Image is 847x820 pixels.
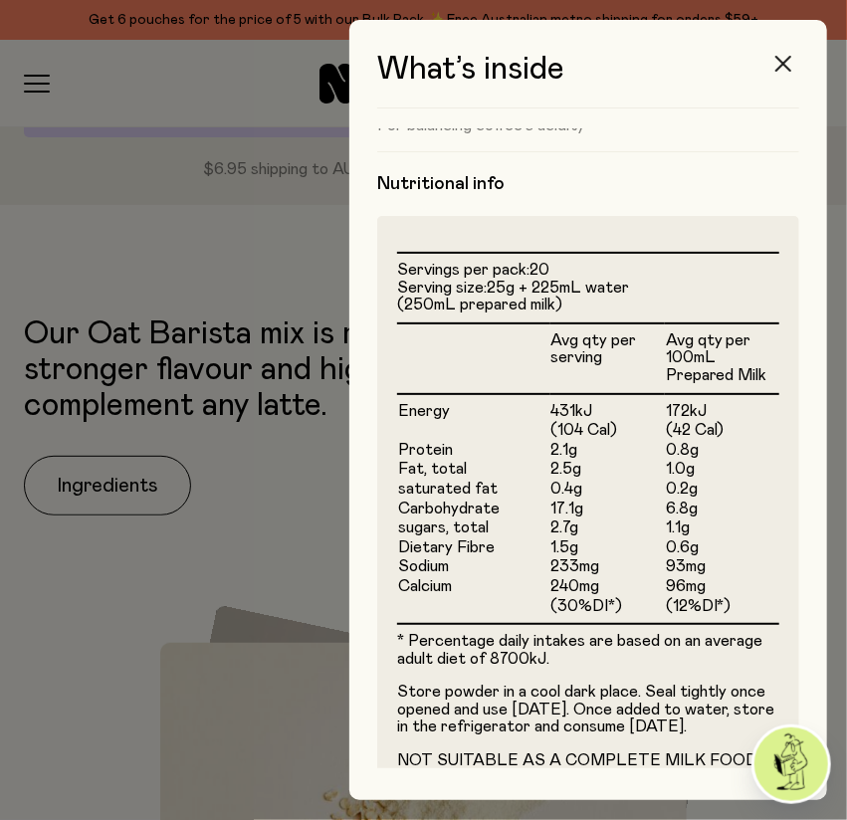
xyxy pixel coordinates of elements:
span: Carbohydrate [398,501,500,516]
td: 93mg [665,557,779,577]
td: 2.7g [550,518,665,538]
span: Fat, total [398,461,467,477]
td: 2.5g [550,460,665,480]
span: sugars, total [398,519,489,535]
p: * Percentage daily intakes are based on an average adult diet of 8700kJ. [397,633,779,668]
th: Avg qty per serving [550,323,665,394]
td: 1.5g [550,538,665,558]
td: 1.1g [665,518,779,538]
td: 96mg [665,577,779,597]
span: Sodium [398,558,449,574]
td: 240mg [550,577,665,597]
img: agent [754,727,828,801]
li: Serving size: [397,280,779,314]
td: 6.8g [665,500,779,519]
span: 20 [529,262,549,278]
td: 0.6g [665,538,779,558]
td: 2.1g [550,441,665,461]
span: Protein [398,442,453,458]
td: (104 Cal) [550,421,665,441]
span: Energy [398,403,450,419]
td: 0.4g [550,480,665,500]
h3: What’s inside [377,52,799,108]
td: 0.2g [665,480,779,500]
td: 172kJ [665,394,779,422]
p: Store powder in a cool dark place. Seal tightly once opened and use [DATE]. Once added to water, ... [397,684,779,736]
li: Servings per pack: [397,262,779,280]
th: Avg qty per 100mL Prepared Milk [665,323,779,394]
td: 17.1g [550,500,665,519]
span: Calcium [398,578,452,594]
td: (42 Cal) [665,421,779,441]
td: 0.8g [665,441,779,461]
td: (12%DI*) [665,597,779,624]
td: 431kJ [550,394,665,422]
p: NOT SUITABLE AS A COMPLETE MILK FOOD FOR CHILDREN UNDER 5 YEARS OF AGE. CONTAINS GLUTEN. [397,752,779,805]
td: 1.0g [665,460,779,480]
span: Dietary Fibre [398,539,495,555]
td: 233mg [550,557,665,577]
td: (30%DI*) [550,597,665,624]
h4: Nutritional info [377,172,799,196]
span: saturated fat [398,481,498,497]
span: 25g + 225mL water (250mL prepared milk) [397,280,629,313]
